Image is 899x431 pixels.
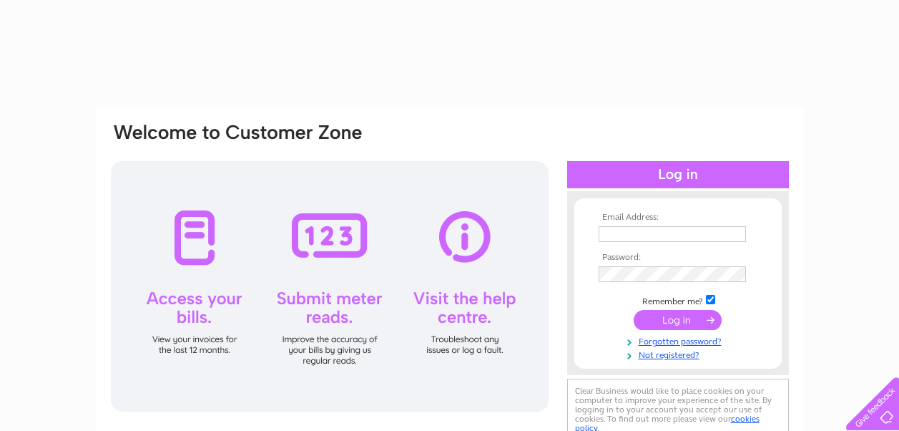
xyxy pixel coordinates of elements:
[599,334,761,347] a: Forgotten password?
[595,293,761,307] td: Remember me?
[634,310,722,330] input: Submit
[595,213,761,223] th: Email Address:
[595,253,761,263] th: Password:
[599,347,761,361] a: Not registered?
